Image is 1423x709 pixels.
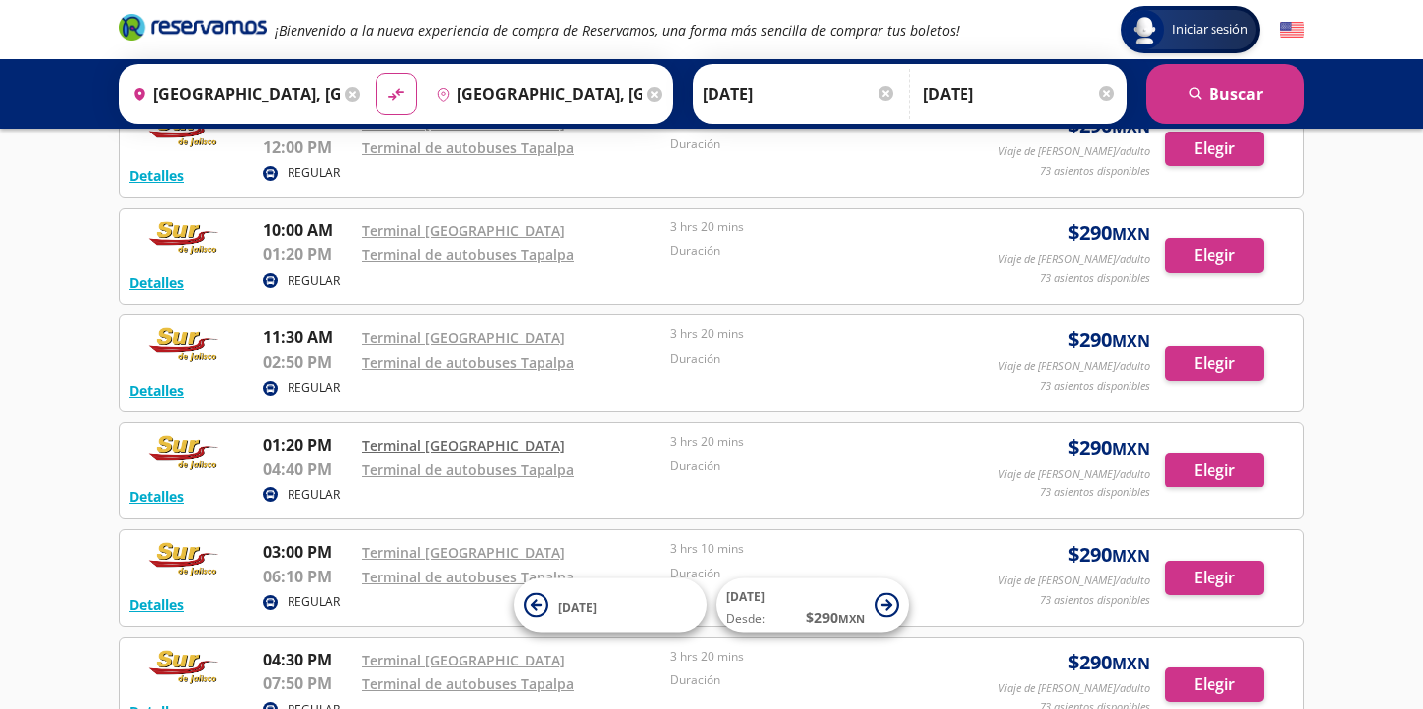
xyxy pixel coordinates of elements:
a: Terminal de autobuses Tapalpa [362,353,574,372]
span: Iniciar sesión [1164,20,1256,40]
a: Terminal [GEOGRAPHIC_DATA] [362,651,565,669]
a: Terminal de autobuses Tapalpa [362,245,574,264]
p: 73 asientos disponibles [1040,270,1150,287]
button: Detalles [129,272,184,293]
small: MXN [1112,653,1150,674]
small: MXN [1112,330,1150,352]
button: Buscar [1146,64,1304,124]
p: 01:20 PM [263,242,352,266]
span: $ 290 [1068,219,1150,248]
p: 06:10 PM [263,565,352,588]
button: Elegir [1165,238,1264,273]
button: [DATE]Desde:$290MXN [716,578,909,633]
p: Duración [670,457,968,475]
p: REGULAR [288,593,340,611]
img: RESERVAMOS [129,433,238,473]
p: 73 asientos disponibles [1040,485,1150,501]
p: Duración [670,565,968,582]
button: Elegir [1165,561,1264,595]
p: 3 hrs 20 mins [670,325,968,343]
input: Elegir Fecha [703,69,896,119]
p: 04:40 PM [263,457,352,481]
small: MXN [1112,438,1150,460]
p: 03:00 PM [263,540,352,564]
a: Terminal de autobuses Tapalpa [362,674,574,693]
span: $ 290 [1068,540,1150,570]
p: 3 hrs 20 mins [670,219,968,236]
a: Terminal [GEOGRAPHIC_DATA] [362,222,565,240]
img: RESERVAMOS [129,111,238,150]
span: [DATE] [726,588,765,605]
img: RESERVAMOS [129,648,238,687]
p: Duración [670,671,968,689]
p: REGULAR [288,164,340,182]
small: MXN [838,611,865,626]
p: 73 asientos disponibles [1040,592,1150,609]
small: MXN [1112,223,1150,245]
span: $ 290 [1068,433,1150,463]
p: 3 hrs 10 mins [670,540,968,558]
p: 11:30 AM [263,325,352,349]
p: 10:00 AM [263,219,352,242]
p: Viaje de [PERSON_NAME]/adulto [998,358,1150,375]
button: Detalles [129,165,184,186]
p: 3 hrs 20 mins [670,648,968,665]
img: RESERVAMOS [129,540,238,579]
input: Buscar Destino [428,69,643,119]
p: 01:20 PM [263,433,352,457]
p: 73 asientos disponibles [1040,163,1150,180]
p: Duración [670,242,968,260]
input: Opcional [923,69,1117,119]
img: RESERVAMOS [129,325,238,365]
span: Desde: [726,610,765,628]
button: [DATE] [514,578,707,633]
a: Terminal de autobuses Tapalpa [362,460,574,479]
a: Brand Logo [119,12,267,47]
a: Terminal [GEOGRAPHIC_DATA] [362,436,565,455]
a: Terminal [GEOGRAPHIC_DATA] [362,328,565,347]
button: Detalles [129,380,184,400]
input: Buscar Origen [125,69,340,119]
p: 12:00 PM [263,135,352,159]
button: English [1280,18,1304,43]
button: Elegir [1165,667,1264,702]
p: REGULAR [288,487,340,504]
p: Duración [670,135,968,153]
p: 3 hrs 20 mins [670,433,968,451]
p: Duración [670,350,968,368]
a: Terminal de autobuses Tapalpa [362,568,574,586]
span: $ 290 [806,607,865,628]
button: Detalles [129,487,184,507]
p: Viaje de [PERSON_NAME]/adulto [998,251,1150,268]
p: REGULAR [288,272,340,290]
span: $ 290 [1068,325,1150,355]
p: 07:50 PM [263,671,352,695]
p: 04:30 PM [263,648,352,671]
button: Elegir [1165,132,1264,166]
a: Terminal [GEOGRAPHIC_DATA] [362,543,565,562]
p: Viaje de [PERSON_NAME]/adulto [998,573,1150,589]
p: REGULAR [288,379,340,397]
button: Elegir [1165,453,1264,487]
span: $ 290 [1068,648,1150,677]
button: Detalles [129,594,184,615]
p: Viaje de [PERSON_NAME]/adulto [998,143,1150,160]
p: Viaje de [PERSON_NAME]/adulto [998,680,1150,697]
span: [DATE] [558,598,597,615]
p: 73 asientos disponibles [1040,378,1150,395]
p: Viaje de [PERSON_NAME]/adulto [998,466,1150,483]
a: Terminal de autobuses Tapalpa [362,138,574,157]
button: Elegir [1165,346,1264,381]
img: RESERVAMOS [129,219,238,258]
em: ¡Bienvenido a la nueva experiencia de compra de Reservamos, una forma más sencilla de comprar tus... [275,21,960,40]
small: MXN [1112,545,1150,567]
i: Brand Logo [119,12,267,42]
p: 02:50 PM [263,350,352,374]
